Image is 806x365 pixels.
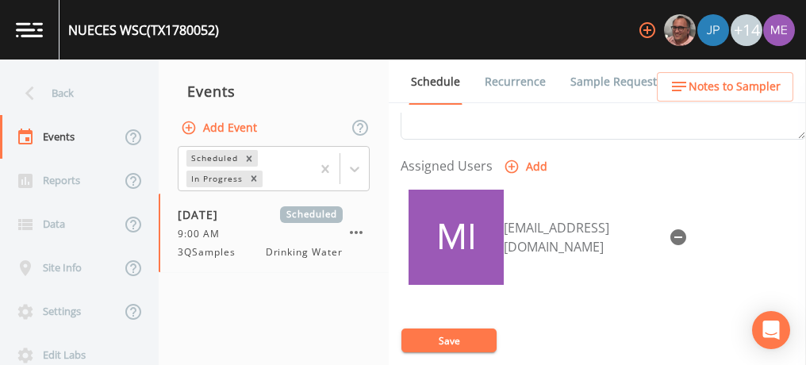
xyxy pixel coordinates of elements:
[685,60,752,104] a: COC Details
[159,71,389,111] div: Events
[178,206,229,223] span: [DATE]
[689,77,781,97] span: Notes to Sampler
[752,311,790,349] div: Open Intercom Messenger
[68,21,219,40] div: NUECES WSC (TX1780052)
[16,22,43,37] img: logo
[266,245,343,259] span: Drinking Water
[159,194,389,273] a: [DATE]Scheduled9:00 AM3QSamplesDrinking Water
[240,150,258,167] div: Remove Scheduled
[731,14,762,46] div: +14
[697,14,730,46] div: Joshua gere Paul
[482,60,548,104] a: Recurrence
[280,206,343,223] span: Scheduled
[401,328,497,352] button: Save
[504,218,662,256] div: [EMAIL_ADDRESS][DOMAIN_NAME]
[245,171,263,187] div: Remove In Progress
[178,245,245,259] span: 3QSamples
[568,60,665,104] a: Sample Requests
[186,150,240,167] div: Scheduled
[501,152,554,182] button: Add
[409,190,504,285] img: 00c189d12217ec5a95d08aa6790970ce
[409,104,446,148] a: Forms
[697,14,729,46] img: 41241ef155101aa6d92a04480b0d0000
[664,14,696,46] img: e2d790fa78825a4bb76dcb6ab311d44c
[763,14,795,46] img: d4d65db7c401dd99d63b7ad86343d265
[186,171,245,187] div: In Progress
[663,14,697,46] div: Mike Franklin
[657,72,793,102] button: Notes to Sampler
[178,113,263,143] button: Add Event
[401,156,493,175] label: Assigned Users
[409,60,462,105] a: Schedule
[178,227,229,241] span: 9:00 AM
